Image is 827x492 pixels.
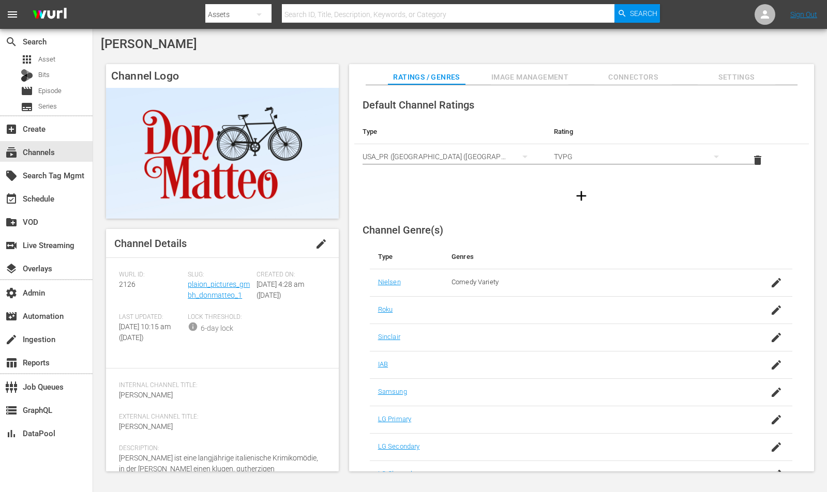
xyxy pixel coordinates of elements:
[188,280,250,299] a: plaion_pictures_gmbh_donmatteo_1
[554,142,729,171] div: TVPG
[188,271,251,279] span: Slug:
[5,381,18,393] span: Job Queues
[378,388,407,395] a: Samsung
[5,239,18,252] span: Live Streaming
[5,357,18,369] span: Reports
[594,71,672,84] span: Connectors
[119,391,173,399] span: [PERSON_NAME]
[5,404,18,417] span: GraphQL
[114,237,187,250] span: Channel Details
[101,37,197,51] span: [PERSON_NAME]
[354,119,546,144] th: Type
[378,305,393,313] a: Roku
[698,71,775,84] span: Settings
[119,381,321,390] span: Internal Channel Title:
[354,119,809,176] table: simple table
[38,86,62,96] span: Episode
[546,119,737,144] th: Rating
[188,313,251,321] span: Lock Threshold:
[5,123,18,135] span: Create
[790,10,817,19] a: Sign Out
[5,193,18,205] span: Schedule
[257,271,320,279] span: Created On:
[378,333,400,341] a: Sinclair
[5,146,18,159] span: Channels
[378,360,388,368] a: IAB
[21,101,33,113] span: Series
[25,3,74,27] img: ans4CAIJ8jUAAAAAAAAAAAAAAAAAAAAAAAAgQb4GAAAAAAAAAAAAAAAAAAAAAAAAJMjXAAAAAAAAAAAAAAAAAAAAAAAAgAT5G...
[119,313,183,321] span: Last Updated:
[119,280,136,288] span: 2126
[106,88,339,219] img: Don Matteo
[201,323,233,334] div: 6-day lock
[751,154,764,166] span: delete
[38,54,55,65] span: Asset
[614,4,660,23] button: Search
[38,101,57,112] span: Series
[119,422,173,431] span: [PERSON_NAME]
[443,244,746,269] th: Genres
[119,322,171,342] span: [DATE] 10:15 am ([DATE])
[5,36,18,48] span: Search
[388,71,465,84] span: Ratings / Genres
[378,470,412,478] a: LG Channel
[370,244,443,269] th: Type
[6,8,19,21] span: menu
[491,71,568,84] span: Image Management
[5,427,18,440] span: DataPool
[257,280,304,299] span: [DATE] 4:28 am ([DATE])
[315,238,327,250] span: edit
[309,232,334,256] button: edit
[21,53,33,66] span: Asset
[378,278,401,286] a: Nielsen
[106,64,339,88] h4: Channel Logo
[745,148,770,173] button: delete
[5,333,18,346] span: Ingestion
[378,415,411,423] a: LG Primary
[21,69,33,82] div: Bits
[119,413,321,421] span: External Channel Title:
[5,287,18,299] span: Admin
[119,444,321,453] span: Description:
[378,442,420,450] a: LG Secondary
[21,85,33,97] span: Episode
[119,271,183,279] span: Wurl ID:
[188,321,198,332] span: info
[5,170,18,182] span: Search Tag Mgmt
[38,70,50,80] span: Bits
[5,310,18,322] span: Automation
[5,216,18,228] span: VOD
[363,224,443,236] span: Channel Genre(s)
[630,4,657,23] span: Search
[5,263,18,275] span: Overlays
[363,99,474,111] span: Default Channel Ratings
[363,142,537,171] div: USA_PR ([GEOGRAPHIC_DATA] ([GEOGRAPHIC_DATA]))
